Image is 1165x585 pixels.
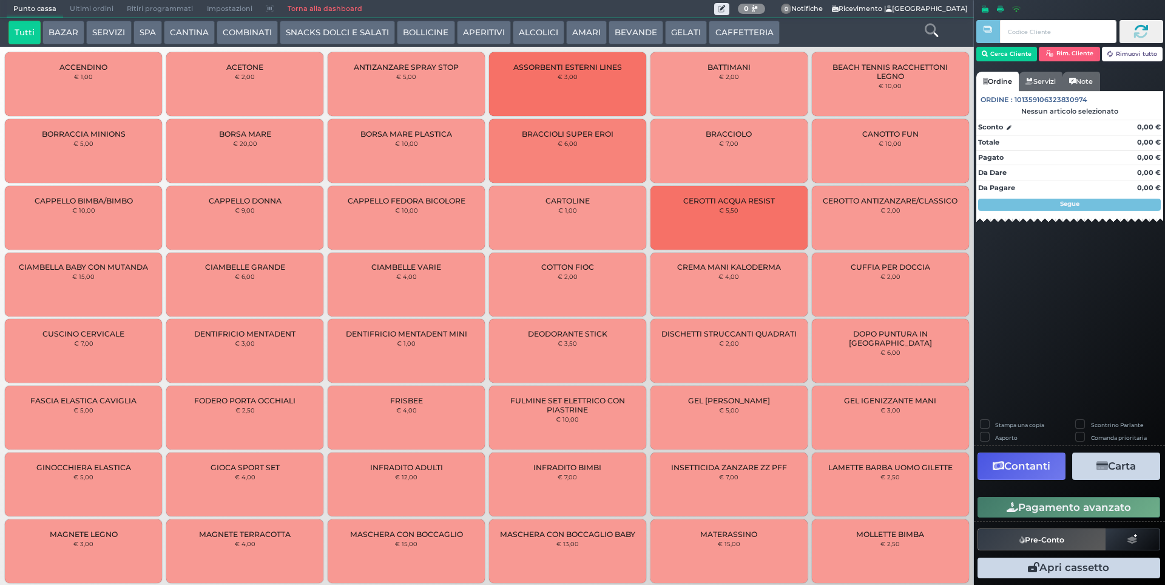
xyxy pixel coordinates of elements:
strong: Da Pagare [978,183,1015,192]
button: SNACKS DOLCI E SALATI [280,21,395,45]
strong: 0,00 € [1137,138,1161,146]
span: MASCHERA CON BOCCAGLIO [350,530,463,539]
span: CIAMBELLE VARIE [371,262,441,272]
span: CARTOLINE [545,196,590,205]
button: BAZAR [42,21,84,45]
small: € 10,00 [395,140,418,147]
small: € 6,00 [880,349,900,356]
small: € 10,00 [72,207,95,214]
span: BRACCIOLO [706,129,752,139]
button: SERVIZI [86,21,131,45]
span: INSETTICIDA ZANZARE ZZ PFF [671,463,787,472]
strong: Segue [1060,200,1079,208]
small: € 9,00 [235,207,255,214]
small: € 4,00 [396,273,417,280]
small: € 3,00 [73,540,93,547]
small: € 1,00 [558,207,577,214]
button: ALCOLICI [513,21,564,45]
small: € 2,00 [235,73,255,80]
strong: 0,00 € [1137,183,1161,192]
label: Asporto [995,434,1018,442]
span: CAPPELLO BIMBA/BIMBO [35,196,133,205]
span: 101359106323830974 [1015,95,1087,105]
small: € 7,00 [719,473,738,481]
span: ACCENDINO [59,63,107,72]
span: GIOCA SPORT SET [211,463,280,472]
small: € 2,00 [719,73,739,80]
small: € 15,00 [718,540,740,547]
small: € 6,00 [558,140,578,147]
span: Ultimi ordini [63,1,120,18]
span: CAPPELLO DONNA [209,196,282,205]
span: MATERASSINO [700,530,757,539]
span: INFRADITO BIMBI [533,463,601,472]
span: CEROTTI ACQUA RESIST [683,196,775,205]
small: € 2,50 [880,473,900,481]
span: CREMA MANI KALODERMA [677,262,781,272]
strong: 0,00 € [1137,153,1161,162]
b: 0 [744,4,749,13]
button: APERITIVI [457,21,511,45]
small: € 7,00 [719,140,738,147]
button: CANTINA [164,21,215,45]
span: Ritiri programmati [120,1,200,18]
span: LAMETTE BARBA UOMO GILETTE [828,463,953,472]
span: CANOTTO FUN [862,129,919,139]
button: Apri cassetto [978,558,1160,578]
small: € 2,00 [880,207,900,214]
strong: Da Dare [978,168,1007,177]
small: € 15,00 [72,273,95,280]
div: Nessun articolo selezionato [976,107,1163,115]
button: Rim. Cliente [1039,47,1100,61]
small: € 4,00 [235,473,255,481]
span: MASCHERA CON BOCCAGLIO BABY [500,530,635,539]
small: € 20,00 [233,140,257,147]
strong: Totale [978,138,999,146]
span: GINOCCHIERA ELASTICA [36,463,131,472]
small: € 2,00 [719,340,739,347]
small: € 4,00 [718,273,739,280]
span: BORRACCIA MINIONS [42,129,126,139]
span: ACETONE [226,63,263,72]
span: MOLLETTE BIMBA [856,530,924,539]
a: Note [1062,72,1099,91]
small: € 10,00 [556,416,579,423]
small: € 15,00 [395,540,417,547]
button: BOLLICINE [397,21,454,45]
span: DENTIFRICIO MENTADENT MINI [346,329,467,338]
strong: 0,00 € [1137,123,1161,131]
small: € 3,50 [558,340,577,347]
span: ASSORBENTI ESTERNI LINES [513,63,622,72]
span: MAGNETE TERRACOTTA [199,530,291,539]
span: DENTIFRICIO MENTADENT [194,329,295,338]
label: Scontrino Parlante [1091,421,1143,429]
small: € 2,00 [558,273,578,280]
span: BORSA MARE [219,129,271,139]
span: FODERO PORTA OCCHIALI [194,396,295,405]
small: € 12,00 [395,473,417,481]
span: BORSA MARE PLASTICA [360,129,452,139]
small: € 5,00 [396,73,416,80]
button: SPA [133,21,162,45]
span: DISCHETTI STRUCCANTI QUADRATI [661,329,797,338]
small: € 10,00 [879,82,902,89]
small: € 2,00 [880,273,900,280]
small: € 7,00 [558,473,577,481]
button: Rimuovi tutto [1102,47,1163,61]
small: € 3,00 [880,406,900,414]
strong: 0,00 € [1137,168,1161,177]
small: € 5,00 [719,406,739,414]
span: FASCIA ELASTICA CAVIGLIA [30,396,137,405]
label: Comanda prioritaria [1091,434,1147,442]
button: Tutti [8,21,41,45]
small: € 5,00 [73,473,93,481]
small: € 4,00 [235,540,255,547]
button: Pagamento avanzato [978,497,1160,518]
span: CAPPELLO FEDORA BICOLORE [348,196,465,205]
button: GELATI [665,21,707,45]
small: € 6,00 [235,273,255,280]
small: € 4,00 [396,406,417,414]
small: € 5,00 [73,140,93,147]
small: € 5,00 [73,406,93,414]
span: CEROTTO ANTIZANZARE/CLASSICO [823,196,957,205]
